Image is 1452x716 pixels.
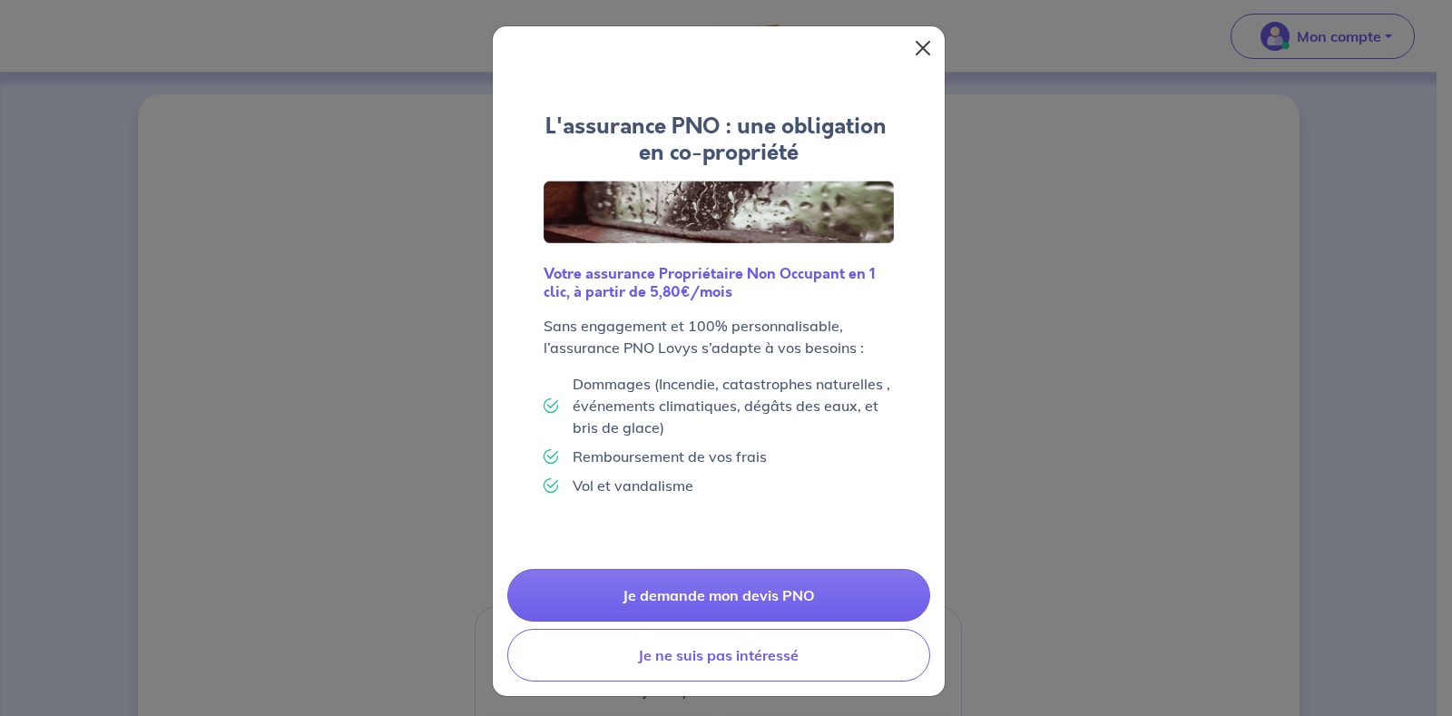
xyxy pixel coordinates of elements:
[573,373,894,438] p: Dommages (Incendie, catastrophes naturelles , événements climatiques, dégâts des eaux, et bris de...
[573,475,693,496] p: Vol et vandalisme
[544,265,894,299] h6: Votre assurance Propriétaire Non Occupant en 1 clic, à partir de 5,80€/mois
[573,446,767,467] p: Remboursement de vos frais
[544,315,894,358] p: Sans engagement et 100% personnalisable, l’assurance PNO Lovys s’adapte à vos besoins :
[507,629,930,682] button: Je ne suis pas intéressé
[507,569,930,622] a: Je demande mon devis PNO
[544,181,894,244] img: Logo Lovys
[908,34,937,63] button: Close
[544,113,894,166] h4: L'assurance PNO : une obligation en co-propriété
